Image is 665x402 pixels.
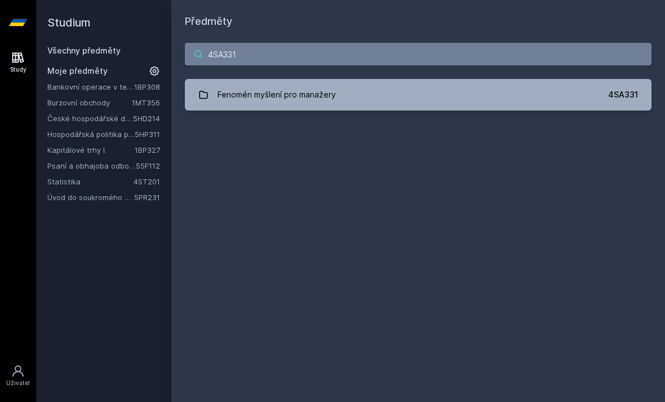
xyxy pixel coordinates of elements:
a: 5HP311 [135,130,160,139]
a: Fenomén myšlení pro manažery 4SA331 [185,79,651,111]
a: Uživatel [2,359,34,393]
a: Úvod do soukromého práva II [47,192,134,203]
a: Všechny předměty [47,46,121,55]
a: Bankovní operace v teorii a praxi [47,81,134,92]
div: 4SA331 [608,89,638,100]
a: 4ST201 [134,177,160,186]
a: 5PR231 [134,193,160,202]
a: Statistika [47,176,134,187]
a: Burzovní obchody [47,97,132,108]
input: Název nebo ident předmětu… [185,43,651,65]
div: Study [10,65,26,74]
a: Psaní a obhajoba odborné práce [47,160,136,171]
a: Hospodářská politika pro země bohaté na přírodní zdroje [47,129,135,140]
div: Uživatel [6,379,30,387]
span: Moje předměty [47,65,108,77]
a: 1BP308 [134,82,160,91]
a: 55F112 [136,161,160,170]
a: 5HD214 [133,114,160,123]
a: Study [2,45,34,79]
a: České hospodářské dějiny [47,113,133,124]
a: 1BP327 [135,145,160,154]
a: 1MT356 [132,98,160,107]
div: Fenomén myšlení pro manažery [218,83,336,106]
h1: Předměty [185,14,651,29]
a: Kapitálové trhy I. [47,144,135,156]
